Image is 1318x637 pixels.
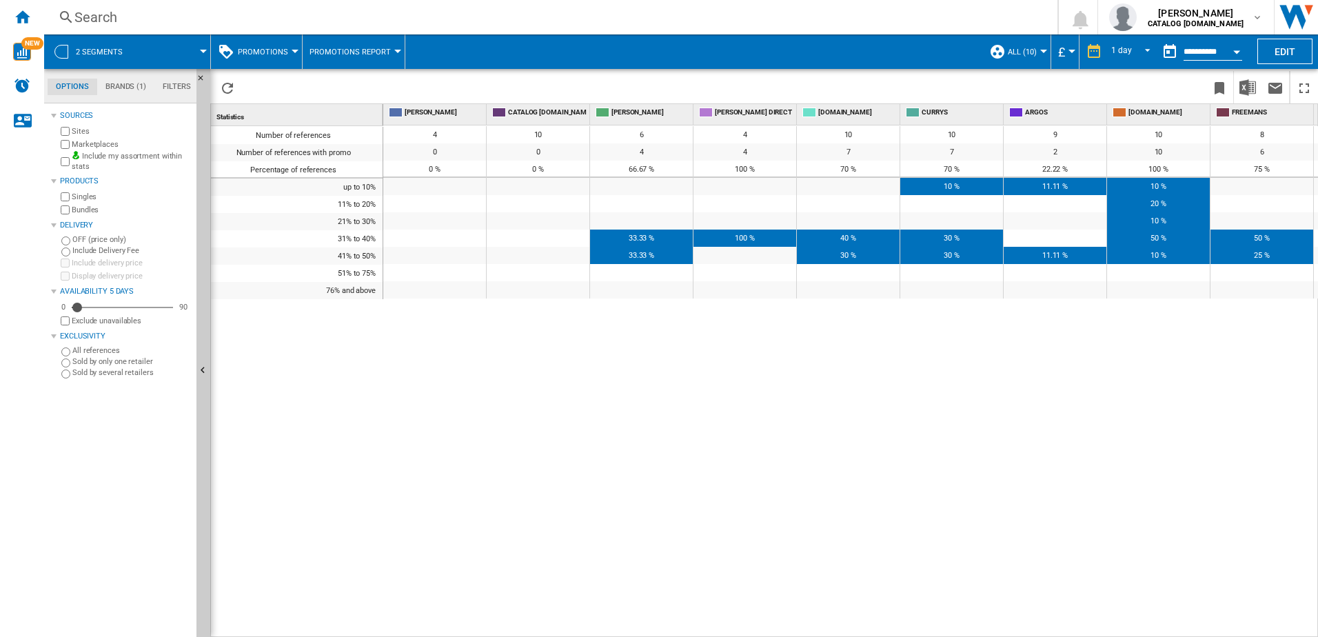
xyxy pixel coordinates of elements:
[214,104,383,125] div: Sort None
[39,8,61,30] div: Profile image for Antonietta
[154,79,199,95] md-tab-item: Filters
[1042,165,1068,174] span: 22.22 %
[72,356,191,367] label: Sold by only one retailer
[1260,148,1264,156] span: 6
[611,108,690,117] span: [PERSON_NAME]
[211,161,383,177] div: Percentage of references
[989,34,1044,69] div: ALL (10)
[1025,108,1104,117] span: ARGOS
[236,446,258,468] button: Send a message…
[60,176,191,187] div: Products
[61,247,70,256] input: Include Delivery Fee
[1148,6,1244,20] span: [PERSON_NAME]
[60,331,191,342] div: Exclusivity
[433,148,437,156] span: 0
[61,140,70,149] input: Marketplaces
[72,258,191,268] label: Include delivery price
[72,345,191,356] label: All references
[78,17,148,31] p: Back in 2 hours
[88,452,99,463] button: Start recording
[61,272,70,281] input: Display delivery price
[593,104,693,121] div: [PERSON_NAME]
[844,130,853,139] span: 10
[629,165,654,174] span: 66.67 %
[238,34,295,69] button: Promotions
[211,196,383,213] div: 11% to 20%
[61,184,192,195] a: WiseCard Instruction Sheet
[72,126,191,136] label: Sites
[1128,108,1207,117] span: [DOMAIN_NAME]
[76,48,123,57] span: 2 segments
[1042,251,1068,260] span: 11.11 %
[1150,182,1166,191] span: 10 %
[13,43,31,61] img: wise-card.svg
[60,286,191,297] div: Availability 5 Days
[42,97,250,150] div: THIS CHAT IS RECORDED AND MONITORED BY A THIRD-PARTY SERVICE. By using this chat, you expressly c...
[1206,71,1233,103] button: Bookmark this report
[1148,165,1168,174] span: 100 %
[21,37,43,50] span: NEW
[1213,104,1313,121] div: FREEMANS
[429,165,440,174] span: 0 %
[950,148,954,156] span: 7
[1224,37,1249,62] button: Open calendar
[536,148,540,156] span: 0
[840,234,856,243] span: 40 %
[214,104,383,125] div: Statistics Sort None
[840,251,856,260] span: 30 %
[1053,148,1057,156] span: 2
[1008,48,1037,57] span: ALL (10)
[58,302,69,312] div: 0
[1109,3,1137,31] img: profile.jpg
[1150,251,1166,260] span: 10 %
[1155,148,1163,156] span: 10
[944,182,960,191] span: 10 %
[61,316,70,325] input: Display delivery price
[48,79,97,95] md-tab-item: Options
[61,153,70,170] input: Include my assortment within stats
[386,104,486,121] div: [PERSON_NAME]
[242,6,267,30] div: Close
[640,130,644,139] span: 6
[216,6,242,32] button: Home
[840,165,856,174] span: 70 %
[1260,130,1264,139] span: 8
[22,350,92,358] div: Wiser • 11m ago
[61,358,70,367] input: Sold by only one retailer
[818,108,897,117] span: [DOMAIN_NAME]
[14,77,30,94] img: alerts-logo.svg
[629,234,654,243] span: 33.33 %
[1053,130,1057,139] span: 9
[922,108,1000,117] span: CURRYS
[944,234,960,243] span: 30 %
[735,165,755,174] span: 100 %
[310,48,391,57] span: Promotions Report
[629,251,654,260] span: 33.33 %
[211,230,383,247] div: 31% to 40%
[1111,45,1132,55] div: 1 day
[218,34,295,69] div: Promotions
[532,165,544,174] span: 0 %
[211,265,383,282] div: 51% to 75%
[1058,34,1072,69] button: £
[1234,71,1261,103] button: Download in Excel
[72,316,191,326] label: Exclude unavailables
[715,108,793,117] span: [PERSON_NAME] DIRECT
[1109,41,1156,63] md-select: REPORTS.WIZARD.STEPS.REPORT.STEPS.REPORT_OPTIONS.PERIOD: 1 day
[310,34,398,69] div: Promotions Report
[1148,19,1244,28] b: CATALOG [DOMAIN_NAME]
[1254,165,1270,174] span: 75 %
[1150,199,1166,208] span: 20 %
[61,192,70,201] input: Singles
[735,234,755,243] span: 100 %
[948,130,956,139] span: 10
[696,104,796,121] div: [PERSON_NAME] DIRECT
[72,139,191,150] label: Marketplaces
[60,220,191,231] div: Delivery
[1006,104,1106,121] div: ARGOS
[846,148,851,156] span: 7
[433,130,437,139] span: 4
[61,259,70,267] input: Include delivery price
[903,104,1003,121] div: CURRYS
